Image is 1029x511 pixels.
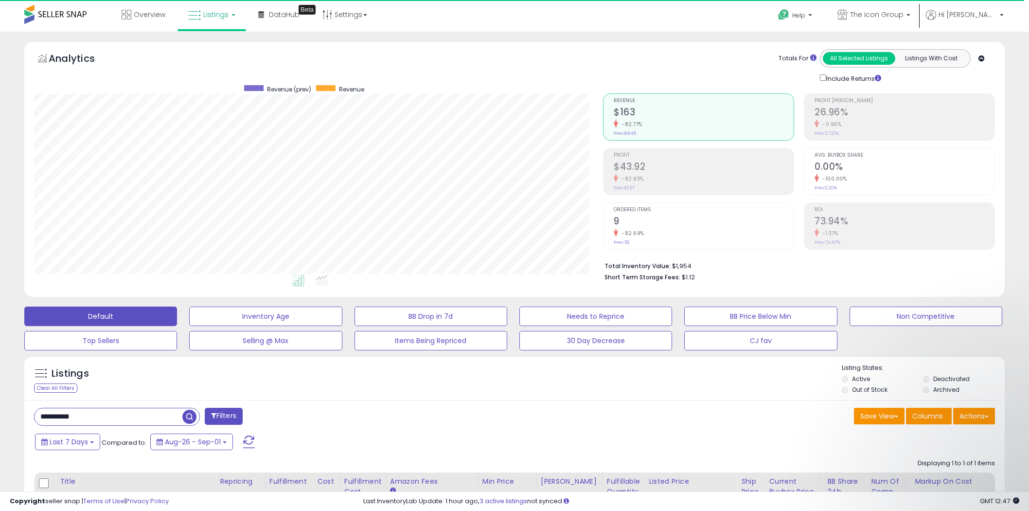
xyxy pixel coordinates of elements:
[618,230,644,237] small: -82.69%
[939,10,997,19] span: Hi [PERSON_NAME]
[852,385,887,394] label: Out of Stock
[189,307,342,326] button: Inventory Age
[614,216,794,229] h2: 9
[792,11,805,19] span: Help
[819,121,841,128] small: -0.96%
[815,153,994,158] span: Avg. Buybox Share
[614,107,794,120] h2: $163
[815,185,837,191] small: Prev: 2.20%
[912,411,943,421] span: Columns
[482,476,532,487] div: Min Price
[150,434,233,450] button: Aug-26 - Sep-01
[10,497,169,506] div: seller snap | |
[604,273,680,281] b: Short Term Storage Fees:
[682,273,695,282] span: $1.12
[769,476,819,497] div: Current Buybox Price
[815,239,840,245] small: Prev: 74.97%
[778,9,790,21] i: Get Help
[220,476,261,487] div: Repricing
[52,367,89,381] h5: Listings
[165,437,221,447] span: Aug-26 - Sep-01
[205,408,243,425] button: Filters
[850,10,904,19] span: The Icon Group
[850,307,1002,326] button: Non Competitive
[479,496,527,506] a: 3 active listings
[267,85,311,93] span: Revenue (prev)
[203,10,229,19] span: Listings
[269,476,309,487] div: Fulfillment
[815,161,994,174] h2: 0.00%
[269,10,300,19] span: DataHub
[317,476,336,487] div: Cost
[363,497,1019,506] div: Last InventoryLab Update: 1 hour ago, not synced.
[618,175,644,182] small: -82.93%
[933,385,959,394] label: Archived
[819,230,838,237] small: -1.37%
[134,10,165,19] span: Overview
[649,476,733,487] div: Listed Price
[684,307,837,326] button: BB Price Below Min
[10,496,45,506] strong: Copyright
[189,331,342,350] button: Selling @ Max
[344,476,382,497] div: Fulfillment Cost
[852,375,870,383] label: Active
[519,307,672,326] button: Needs to Reprice
[390,487,396,495] small: Amazon Fees.
[926,10,1004,32] a: Hi [PERSON_NAME]
[854,408,905,424] button: Save View
[607,476,640,497] div: Fulfillable Quantity
[618,121,642,128] small: -82.77%
[815,98,994,104] span: Profit [PERSON_NAME]
[102,438,146,447] span: Compared to:
[819,175,847,182] small: -100.00%
[355,307,507,326] button: BB Drop in 7d
[823,52,895,65] button: All Selected Listings
[813,73,893,84] div: Include Returns
[355,331,507,350] button: Items Being Repriced
[779,54,816,63] div: Totals For
[815,216,994,229] h2: 73.94%
[50,437,88,447] span: Last 7 Days
[390,476,474,487] div: Amazon Fees
[614,130,636,136] small: Prev: $945
[895,52,967,65] button: Listings With Cost
[953,408,995,424] button: Actions
[906,408,952,424] button: Columns
[604,262,671,270] b: Total Inventory Value:
[49,52,114,68] h5: Analytics
[339,85,364,93] span: Revenue
[24,331,177,350] button: Top Sellers
[541,476,599,487] div: [PERSON_NAME]
[126,496,169,506] a: Privacy Policy
[933,375,970,383] label: Deactivated
[519,331,672,350] button: 30 Day Decrease
[815,130,839,136] small: Prev: 27.22%
[35,434,100,450] button: Last 7 Days
[614,161,794,174] h2: $43.92
[24,307,177,326] button: Default
[60,476,212,487] div: Title
[827,476,863,497] div: BB Share 24h.
[815,207,994,213] span: ROI
[83,496,124,506] a: Terms of Use
[614,98,794,104] span: Revenue
[34,383,77,393] div: Clear All Filters
[299,5,316,15] div: Tooltip anchor
[684,331,837,350] button: CJ fav
[815,107,994,120] h2: 26.96%
[770,1,822,32] a: Help
[614,239,630,245] small: Prev: 52
[614,153,794,158] span: Profit
[604,259,988,271] li: $1,954
[614,207,794,213] span: Ordered Items
[741,476,761,497] div: Ship Price
[614,185,635,191] small: Prev: $257
[842,364,1005,373] p: Listing States:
